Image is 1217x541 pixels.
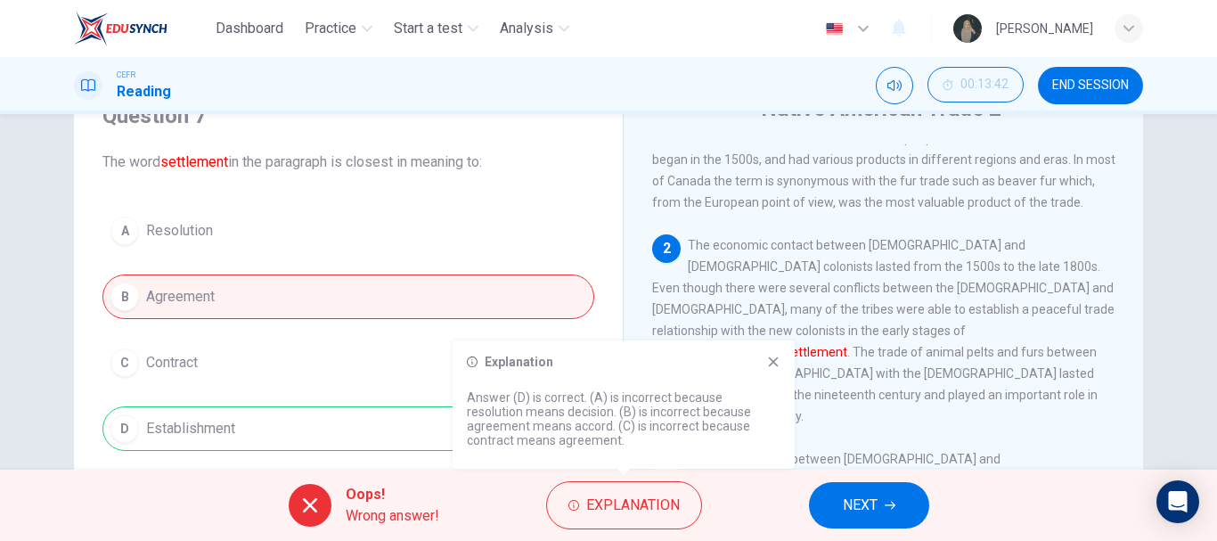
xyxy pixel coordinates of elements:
[652,234,681,263] div: 2
[160,153,228,170] font: settlement
[823,22,845,36] img: en
[467,390,780,447] p: Answer (D) is correct. (A) is incorrect because resolution means decision. (B) is incorrect becau...
[394,18,462,39] span: Start a test
[1156,480,1199,523] div: Open Intercom Messenger
[876,67,913,104] div: Mute
[74,11,167,46] img: EduSynch logo
[1052,78,1129,93] span: END SESSION
[102,102,594,130] h4: Question 7
[586,493,680,518] span: Explanation
[346,505,439,527] span: Wrong answer!
[960,78,1009,92] span: 00:13:42
[485,355,553,369] h6: Explanation
[346,484,439,505] span: Oops!
[305,18,356,39] span: Practice
[953,14,982,43] img: Profile picture
[102,152,594,173] span: The word in the paragraph is closest in meaning to:
[500,18,553,39] span: Analysis
[117,81,171,102] h1: Reading
[216,18,283,39] span: Dashboard
[927,67,1024,104] div: Hide
[785,345,847,359] font: settlement
[843,493,878,518] span: NEXT
[652,238,1115,423] span: The economic contact between [DEMOGRAPHIC_DATA] and [DEMOGRAPHIC_DATA] colonists lasted from the ...
[117,69,135,81] span: CEFR
[996,18,1093,39] div: [PERSON_NAME]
